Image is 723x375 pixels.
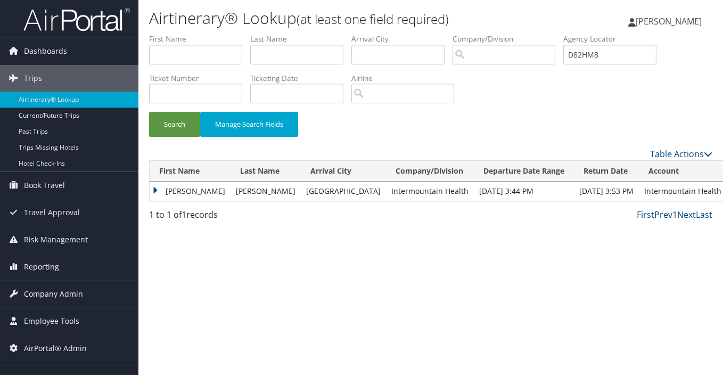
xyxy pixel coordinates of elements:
[182,209,186,221] span: 1
[24,199,80,226] span: Travel Approval
[150,161,231,182] th: First Name: activate to sort column ascending
[351,34,453,44] label: Arrival City
[23,7,130,32] img: airportal-logo.png
[654,209,672,221] a: Prev
[24,38,67,64] span: Dashboards
[672,209,677,221] a: 1
[24,226,88,253] span: Risk Management
[200,112,298,137] button: Manage Search Fields
[628,5,712,37] a: [PERSON_NAME]
[574,161,639,182] th: Return Date: activate to sort column ascending
[149,112,200,137] button: Search
[636,15,702,27] span: [PERSON_NAME]
[149,73,250,84] label: Ticket Number
[250,34,351,44] label: Last Name
[149,34,250,44] label: First Name
[149,208,278,226] div: 1 to 1 of records
[301,182,386,201] td: [GEOGRAPHIC_DATA]
[24,281,83,307] span: Company Admin
[24,65,42,92] span: Trips
[474,161,574,182] th: Departure Date Range: activate to sort column ascending
[637,209,654,221] a: First
[696,209,712,221] a: Last
[386,182,474,201] td: Intermountain Health
[149,7,524,29] h1: Airtinerary® Lookup
[24,172,65,199] span: Book Travel
[677,209,696,221] a: Next
[250,73,351,84] label: Ticketing Date
[453,34,563,44] label: Company/Division
[301,161,386,182] th: Arrival City: activate to sort column ascending
[386,161,474,182] th: Company/Division
[231,161,301,182] th: Last Name: activate to sort column ascending
[574,182,639,201] td: [DATE] 3:53 PM
[351,73,462,84] label: Airline
[24,335,87,362] span: AirPortal® Admin
[563,34,664,44] label: Agency Locator
[24,308,79,335] span: Employee Tools
[650,148,712,160] a: Table Actions
[297,10,449,28] small: (at least one field required)
[24,254,59,280] span: Reporting
[231,182,301,201] td: [PERSON_NAME]
[150,182,231,201] td: [PERSON_NAME]
[474,182,574,201] td: [DATE] 3:44 PM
